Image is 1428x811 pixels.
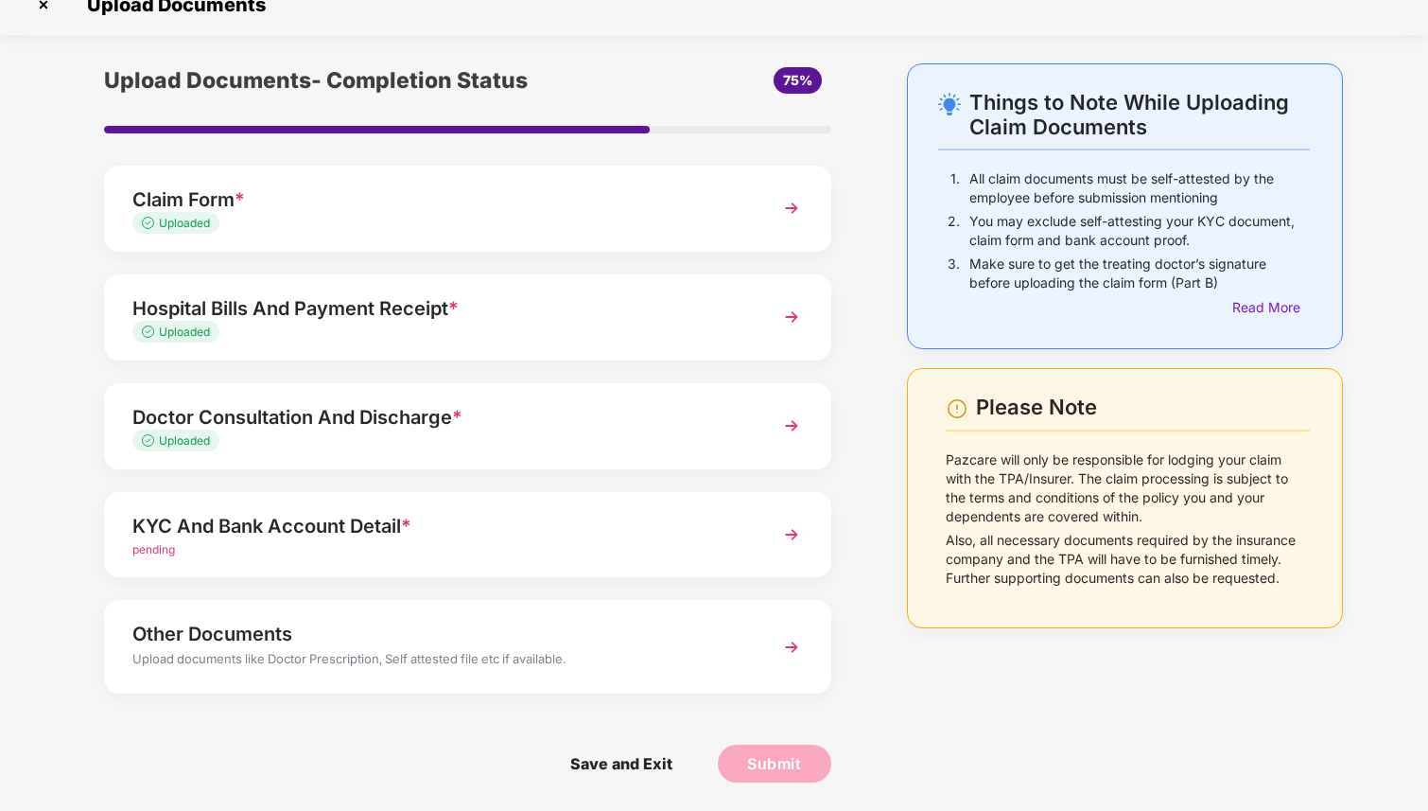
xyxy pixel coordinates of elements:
[938,93,961,115] img: svg+xml;base64,PHN2ZyB4bWxucz0iaHR0cDovL3d3dy53My5vcmcvMjAwMC9zdmciIHdpZHRoPSIyNC4wOTMiIGhlaWdodD...
[976,395,1310,420] div: Please Note
[132,511,747,541] div: KYC And Bank Account Detail
[946,397,968,420] img: svg+xml;base64,PHN2ZyBpZD0iV2FybmluZ18tXzI0eDI0IiBkYXRhLW5hbWU9Ildhcm5pbmcgLSAyNHgyNCIgeG1sbnM9Im...
[159,216,210,230] span: Uploaded
[775,300,809,334] img: svg+xml;base64,PHN2ZyBpZD0iTmV4dCIgeG1sbnM9Imh0dHA6Ly93d3cudzMub3JnLzIwMDAvc3ZnIiB3aWR0aD0iMzYiIG...
[104,63,588,97] div: Upload Documents- Completion Status
[132,185,747,215] div: Claim Form
[948,212,960,250] p: 2.
[775,630,809,664] img: svg+xml;base64,PHN2ZyBpZD0iTmV4dCIgeG1sbnM9Imh0dHA6Ly93d3cudzMub3JnLzIwMDAvc3ZnIiB3aWR0aD0iMzYiIG...
[969,255,1310,292] p: Make sure to get the treating doctor’s signature before uploading the claim form (Part B)
[142,217,159,229] img: svg+xml;base64,PHN2ZyB4bWxucz0iaHR0cDovL3d3dy53My5vcmcvMjAwMC9zdmciIHdpZHRoPSIxMy4zMzMiIGhlaWdodD...
[1232,297,1310,318] div: Read More
[775,191,809,225] img: svg+xml;base64,PHN2ZyBpZD0iTmV4dCIgeG1sbnM9Imh0dHA6Ly93d3cudzMub3JnLzIwMDAvc3ZnIiB3aWR0aD0iMzYiIG...
[132,619,747,649] div: Other Documents
[132,293,747,324] div: Hospital Bills And Payment Receipt
[718,745,831,783] button: Submit
[132,649,747,674] div: Upload documents like Doctor Prescription, Self attested file etc if available.
[159,433,210,448] span: Uploaded
[132,542,175,556] span: pending
[132,402,747,432] div: Doctor Consultation And Discharge
[950,169,960,207] p: 1.
[775,518,809,552] img: svg+xml;base64,PHN2ZyBpZD0iTmV4dCIgeG1sbnM9Imh0dHA6Ly93d3cudzMub3JnLzIwMDAvc3ZnIiB3aWR0aD0iMzYiIG...
[159,325,210,339] span: Uploaded
[142,434,159,447] img: svg+xml;base64,PHN2ZyB4bWxucz0iaHR0cDovL3d3dy53My5vcmcvMjAwMC9zdmciIHdpZHRoPSIxMy4zMzMiIGhlaWdodD...
[969,90,1310,139] div: Things to Note While Uploading Claim Documents
[948,255,960,292] p: 3.
[783,72,812,88] span: 75%
[551,745,691,783] span: Save and Exit
[946,450,1310,526] p: Pazcare will only be responsible for lodging your claim with the TPA/Insurer. The claim processin...
[142,326,159,338] img: svg+xml;base64,PHN2ZyB4bWxucz0iaHR0cDovL3d3dy53My5vcmcvMjAwMC9zdmciIHdpZHRoPSIxMy4zMzMiIGhlaWdodD...
[969,169,1310,207] p: All claim documents must be self-attested by the employee before submission mentioning
[969,212,1310,250] p: You may exclude self-attesting your KYC document, claim form and bank account proof.
[946,531,1310,588] p: Also, all necessary documents required by the insurance company and the TPA will have to be furni...
[775,409,809,443] img: svg+xml;base64,PHN2ZyBpZD0iTmV4dCIgeG1sbnM9Imh0dHA6Ly93d3cudzMub3JnLzIwMDAvc3ZnIiB3aWR0aD0iMzYiIG...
